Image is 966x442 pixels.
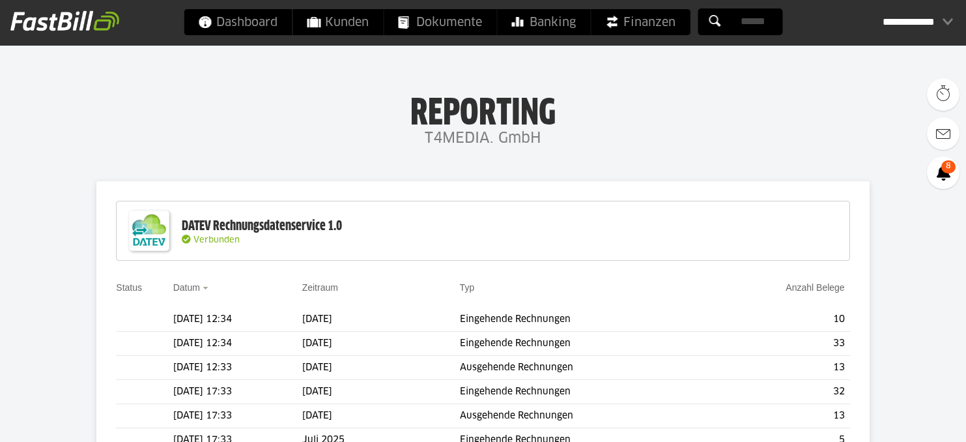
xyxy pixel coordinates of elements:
[182,218,342,235] div: DATEV Rechnungsdatenservice 1.0
[302,380,460,404] td: [DATE]
[173,356,302,380] td: [DATE] 12:33
[203,287,211,289] img: sort_desc.gif
[173,380,302,404] td: [DATE] 17:33
[302,332,460,356] td: [DATE]
[709,356,849,380] td: 13
[307,9,369,35] span: Kunden
[511,9,576,35] span: Banking
[292,9,383,35] a: Kunden
[173,282,200,293] a: Datum
[605,9,675,35] span: Finanzen
[927,156,959,189] a: 8
[302,282,338,293] a: Zeitraum
[173,332,302,356] td: [DATE] 12:34
[130,92,836,126] h1: Reporting
[173,308,302,332] td: [DATE] 12:34
[460,332,709,356] td: Eingehende Rechnungen
[302,308,460,332] td: [DATE]
[384,9,496,35] a: Dokumente
[302,356,460,380] td: [DATE]
[460,404,709,428] td: Ausgehende Rechnungen
[184,9,292,35] a: Dashboard
[460,308,709,332] td: Eingehende Rechnungen
[709,332,849,356] td: 33
[123,205,175,257] img: DATEV-Datenservice Logo
[709,404,849,428] td: 13
[302,404,460,428] td: [DATE]
[460,380,709,404] td: Eingehende Rechnungen
[173,404,302,428] td: [DATE] 17:33
[398,9,482,35] span: Dokumente
[941,160,956,173] span: 8
[866,403,953,435] iframe: Öffnet ein Widget, in dem Sie weitere Informationen finden
[460,356,709,380] td: Ausgehende Rechnungen
[10,10,119,31] img: fastbill_logo_white.png
[786,282,844,293] a: Anzahl Belege
[460,282,475,293] a: Typ
[497,9,590,35] a: Banking
[193,236,240,244] span: Verbunden
[709,308,849,332] td: 10
[198,9,277,35] span: Dashboard
[709,380,849,404] td: 32
[591,9,690,35] a: Finanzen
[116,282,142,293] a: Status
